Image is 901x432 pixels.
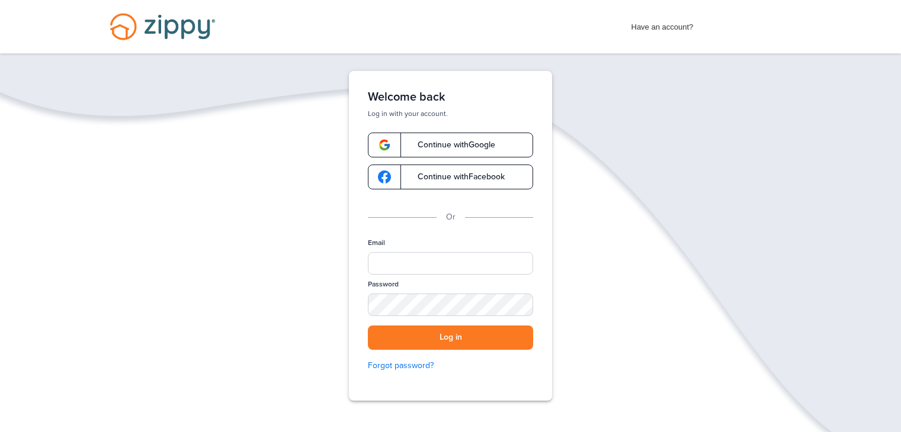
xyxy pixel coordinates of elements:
[406,173,505,181] span: Continue with Facebook
[368,359,533,372] a: Forgot password?
[368,90,533,104] h1: Welcome back
[631,15,694,34] span: Have an account?
[368,325,533,350] button: Log in
[368,109,533,118] p: Log in with your account.
[368,252,533,275] input: Email
[406,141,495,149] span: Continue with Google
[368,133,533,157] a: google-logoContinue withGoogle
[368,294,533,316] input: Password
[368,238,385,248] label: Email
[368,165,533,189] a: google-logoContinue withFacebook
[378,170,391,183] img: google-logo
[368,279,399,289] label: Password
[378,138,391,151] img: google-logo
[446,211,456,224] p: Or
